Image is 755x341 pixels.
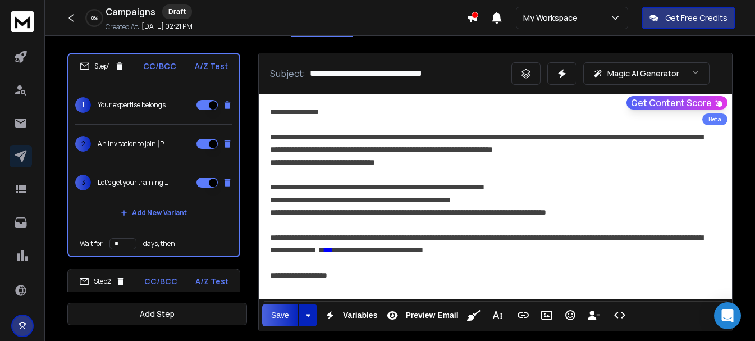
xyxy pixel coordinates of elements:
button: Insert Unsubscribe Link [583,304,605,326]
li: Step1CC/BCCA/Z Test1Your expertise belongs on Upscend2An invitation to join [PERSON_NAME]’s curat... [67,53,240,257]
p: Let’s get your training in front of new corporate audiences [98,178,170,187]
p: A/Z Test [195,61,228,72]
button: Insert Link (Ctrl+K) [513,304,534,326]
p: CC/BCC [144,276,177,287]
div: Open Intercom Messenger [714,302,741,329]
button: Get Free Credits [642,7,735,29]
p: Your expertise belongs on Upscend [98,101,170,110]
button: Variables [319,304,380,326]
span: 1 [75,97,91,113]
button: Get Content Score [626,96,727,110]
button: Add New Variant [112,202,196,224]
button: Magic AI Generator [583,62,710,85]
button: Emoticons [560,304,581,326]
button: Save [262,304,298,326]
h1: Campaigns [106,5,155,19]
span: Variables [341,311,380,320]
div: Beta [702,113,727,125]
p: CC/BCC [143,61,176,72]
p: Created At: [106,22,139,31]
p: My Workspace [523,12,582,24]
div: Step 2 [79,276,126,287]
span: Preview Email [403,311,460,320]
p: A/Z Test [195,276,228,287]
p: 0 % [91,15,98,21]
p: days, then [143,239,175,248]
div: Step 1 [80,61,125,71]
span: 2 [75,136,91,152]
img: logo [11,11,34,32]
div: Draft [162,4,192,19]
button: Code View [609,304,630,326]
button: Preview Email [382,304,460,326]
span: 3 [75,175,91,190]
p: Get Free Credits [665,12,727,24]
button: More Text [487,304,508,326]
button: Add Step [67,303,247,325]
button: Clean HTML [463,304,484,326]
p: [DATE] 02:21 PM [141,22,193,31]
p: Wait for [80,239,103,248]
button: Insert Image (Ctrl+P) [536,304,557,326]
p: Subject: [270,67,305,80]
p: Magic AI Generator [607,68,679,79]
p: An invitation to join [PERSON_NAME]’s curated learning marketplace [98,139,170,148]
